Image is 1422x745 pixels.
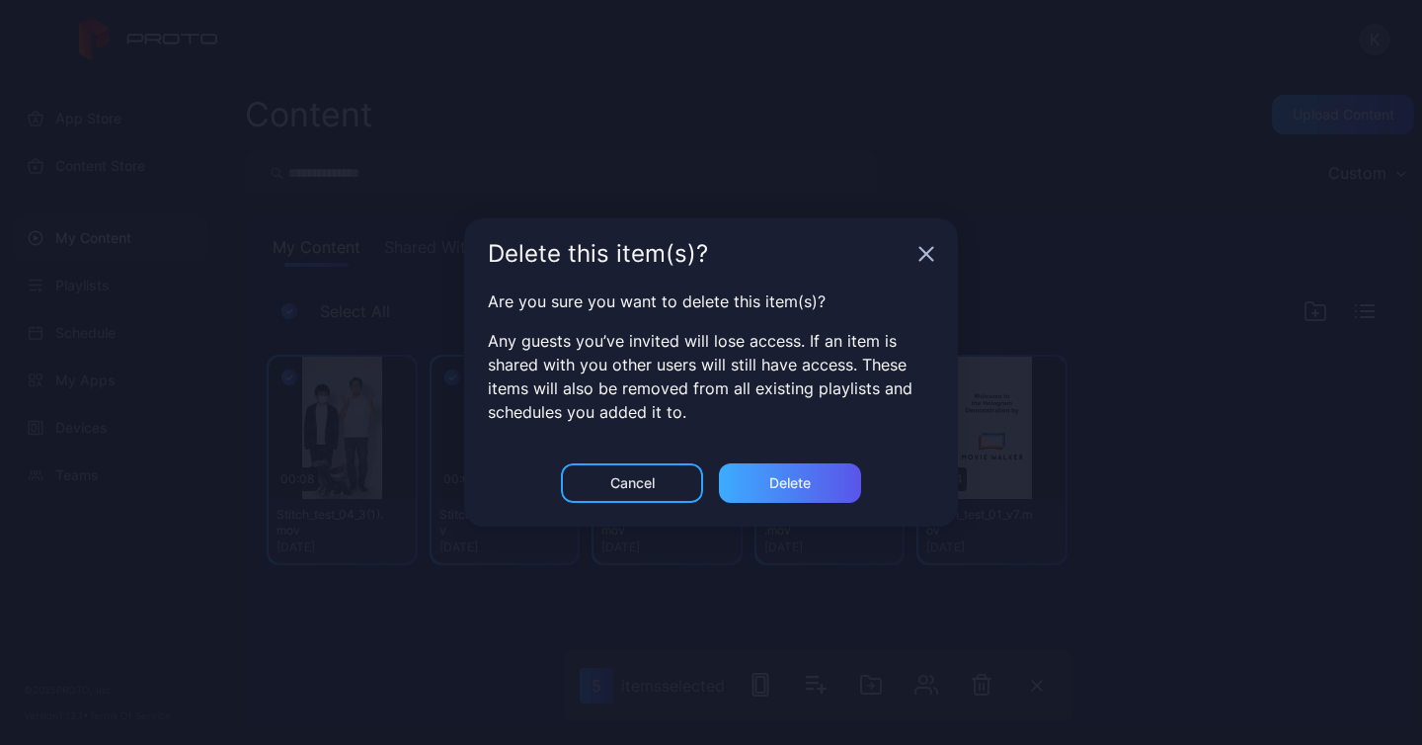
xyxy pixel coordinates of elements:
div: Delete [769,475,811,491]
div: Delete this item(s)? [488,242,910,266]
p: Are you sure you want to delete this item(s)? [488,290,934,313]
p: Any guests you’ve invited will lose access. If an item is shared with you other users will still ... [488,329,934,424]
div: Cancel [610,475,655,491]
button: Cancel [561,463,703,503]
button: Delete [719,463,861,503]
